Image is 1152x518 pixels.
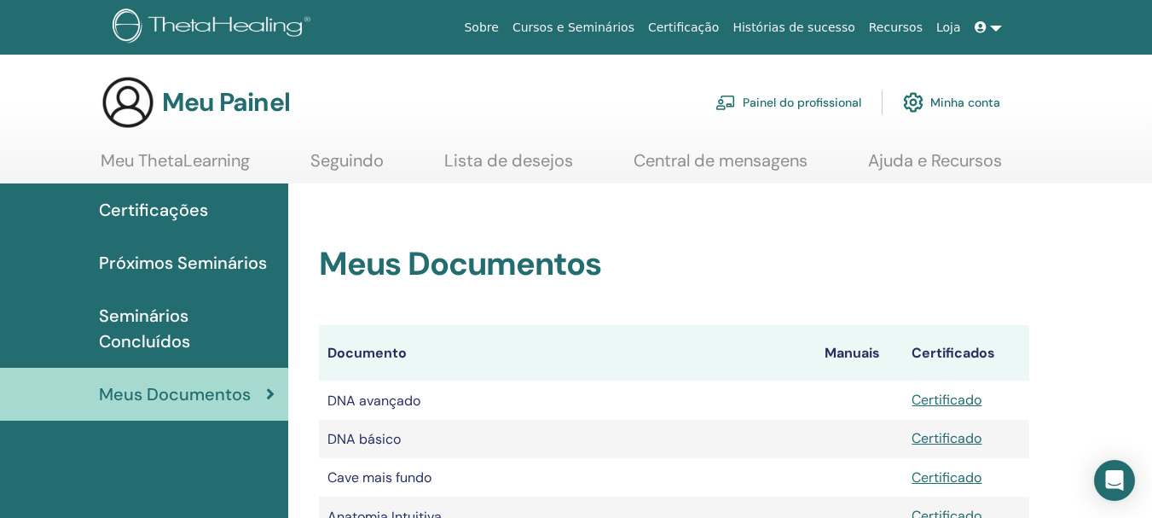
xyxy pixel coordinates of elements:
[912,344,995,362] font: Certificados
[869,20,923,34] font: Recursos
[715,84,861,121] a: Painel do profissional
[101,150,250,183] a: Meu ThetaLearning
[903,84,1000,121] a: Minha conta
[444,150,573,183] a: Lista de desejos
[327,344,407,362] font: Documento
[310,149,384,172] font: Seguindo
[310,150,384,183] a: Seguindo
[743,96,861,111] font: Painel do profissional
[457,12,505,44] a: Sobre
[101,75,155,130] img: generic-user-icon.jpg
[912,391,981,409] a: Certificado
[936,20,961,34] font: Loja
[868,149,1002,172] font: Ajuda e Recursos
[912,429,981,447] a: Certificado
[444,149,573,172] font: Lista de desejos
[634,149,808,172] font: Central de mensagens
[113,9,316,47] img: logo.png
[903,88,923,117] img: cog.svg
[319,242,601,285] font: Meus Documentos
[912,469,981,486] a: Certificado
[641,12,726,44] a: Certificação
[648,20,719,34] font: Certificação
[1094,460,1135,501] div: Abra o Intercom Messenger
[715,95,736,110] img: chalkboard-teacher.svg
[99,383,251,405] font: Meus Documentos
[868,150,1002,183] a: Ajuda e Recursos
[327,430,401,448] font: DNA básico
[327,392,420,410] font: DNA avançado
[506,12,641,44] a: Cursos e Seminários
[825,344,880,362] font: Manuais
[726,12,861,44] a: Histórias de sucesso
[101,149,250,172] font: Meu ThetaLearning
[862,12,929,44] a: Recursos
[464,20,498,34] font: Sobre
[162,85,290,119] font: Meu Painel
[930,96,1000,111] font: Minha conta
[732,20,854,34] font: Histórias de sucesso
[634,150,808,183] a: Central de mensagens
[99,305,190,352] font: Seminários Concluídos
[99,252,267,274] font: Próximos Seminários
[327,469,431,486] font: Cave mais fundo
[929,12,968,44] a: Loja
[99,199,208,221] font: Certificações
[512,20,634,34] font: Cursos e Seminários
